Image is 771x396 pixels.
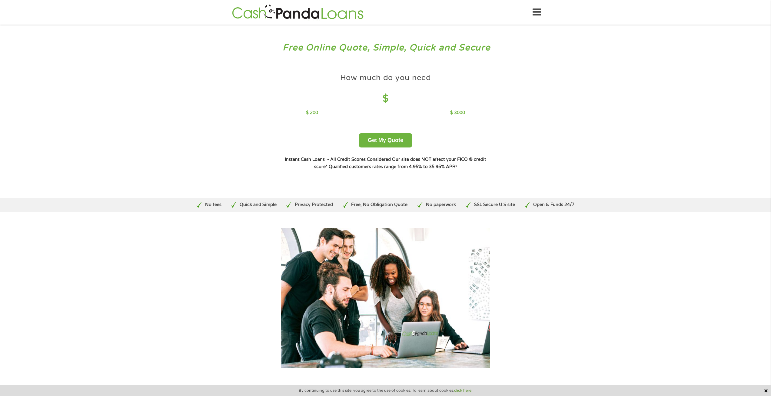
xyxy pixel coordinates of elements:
[240,201,277,208] p: Quick and Simple
[230,4,365,21] img: GetLoanNow Logo
[340,73,431,83] h4: How much do you need
[474,201,515,208] p: SSL Secure U.S site
[205,201,221,208] p: No fees
[306,93,465,105] h4: $
[295,201,333,208] p: Privacy Protected
[329,164,457,169] strong: Qualified customers rates range from 4.95% to 35.95% APR¹
[533,201,574,208] p: Open & Funds 24/7
[454,388,472,393] a: click here.
[314,157,486,169] strong: Our site does NOT affect your FICO ® credit score*
[359,133,412,147] button: Get My Quote
[281,228,490,368] img: Quick loans online payday loans
[351,201,407,208] p: Free, No Obligation Quote
[299,388,472,393] span: By continuing to use this site, you agree to the use of cookies. To learn about cookies,
[18,42,754,53] h3: Free Online Quote, Simple, Quick and Secure
[306,110,318,116] p: $ 200
[285,157,391,162] strong: Instant Cash Loans - All Credit Scores Considered
[426,201,456,208] p: No paperwork
[450,110,465,116] p: $ 3000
